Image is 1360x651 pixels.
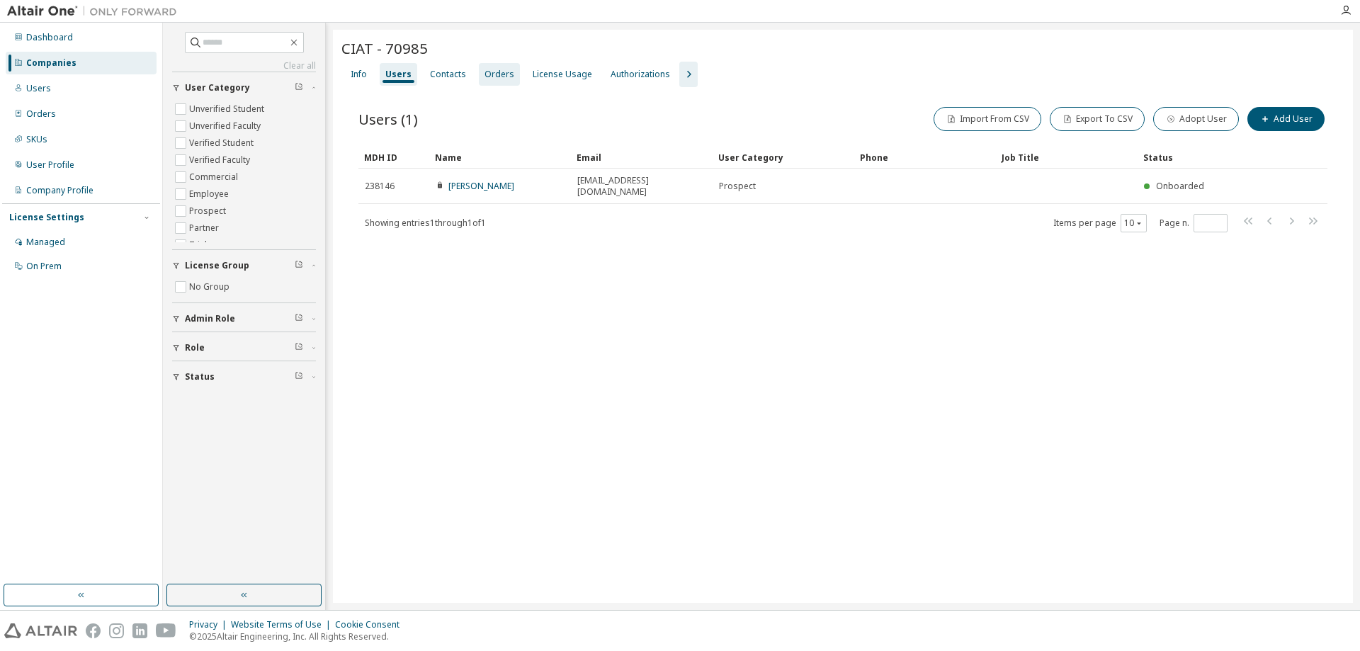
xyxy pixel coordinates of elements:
div: Authorizations [611,69,670,80]
img: youtube.svg [156,623,176,638]
span: Items per page [1053,214,1147,232]
button: Role [172,332,316,363]
img: facebook.svg [86,623,101,638]
div: MDH ID [364,146,424,169]
span: Users (1) [358,109,418,129]
img: altair_logo.svg [4,623,77,638]
button: Adopt User [1153,107,1239,131]
div: Website Terms of Use [231,619,335,630]
span: Clear filter [295,82,303,94]
img: linkedin.svg [132,623,147,638]
label: Verified Faculty [189,152,253,169]
div: On Prem [26,261,62,272]
label: No Group [189,278,232,295]
div: Dashboard [26,32,73,43]
span: Clear filter [295,342,303,353]
div: Status [1143,146,1242,169]
div: Privacy [189,619,231,630]
div: Users [385,69,412,80]
label: Unverified Student [189,101,267,118]
button: Export To CSV [1050,107,1145,131]
span: [EMAIL_ADDRESS][DOMAIN_NAME] [577,175,706,198]
span: License Group [185,260,249,271]
div: License Usage [533,69,592,80]
span: Admin Role [185,313,235,324]
div: Orders [26,108,56,120]
button: Status [172,361,316,392]
button: Import From CSV [934,107,1041,131]
span: Role [185,342,205,353]
img: Altair One [7,4,184,18]
span: 238146 [365,181,395,192]
button: Add User [1247,107,1325,131]
span: CIAT - 70985 [341,38,428,58]
label: Commercial [189,169,241,186]
button: License Group [172,250,316,281]
label: Unverified Faculty [189,118,263,135]
div: Name [435,146,565,169]
a: Clear all [172,60,316,72]
label: Employee [189,186,232,203]
div: Users [26,83,51,94]
span: Showing entries 1 through 1 of 1 [365,217,486,229]
div: Phone [860,146,990,169]
button: User Category [172,72,316,103]
div: Managed [26,237,65,248]
div: Contacts [430,69,466,80]
a: [PERSON_NAME] [448,180,514,192]
div: SKUs [26,134,47,145]
span: Prospect [719,181,756,192]
span: Page n. [1160,214,1228,232]
span: Clear filter [295,371,303,383]
span: Clear filter [295,313,303,324]
span: Clear filter [295,260,303,271]
div: Companies [26,57,76,69]
div: Cookie Consent [335,619,408,630]
button: 10 [1124,217,1143,229]
div: Info [351,69,367,80]
label: Partner [189,220,222,237]
p: © 2025 Altair Engineering, Inc. All Rights Reserved. [189,630,408,642]
label: Verified Student [189,135,256,152]
div: Job Title [1002,146,1132,169]
div: User Category [718,146,849,169]
div: Company Profile [26,185,93,196]
label: Trial [189,237,210,254]
span: User Category [185,82,250,94]
div: User Profile [26,159,74,171]
span: Status [185,371,215,383]
button: Admin Role [172,303,316,334]
div: Email [577,146,707,169]
label: Prospect [189,203,229,220]
div: License Settings [9,212,84,223]
img: instagram.svg [109,623,124,638]
span: Onboarded [1156,180,1204,192]
div: Orders [484,69,514,80]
